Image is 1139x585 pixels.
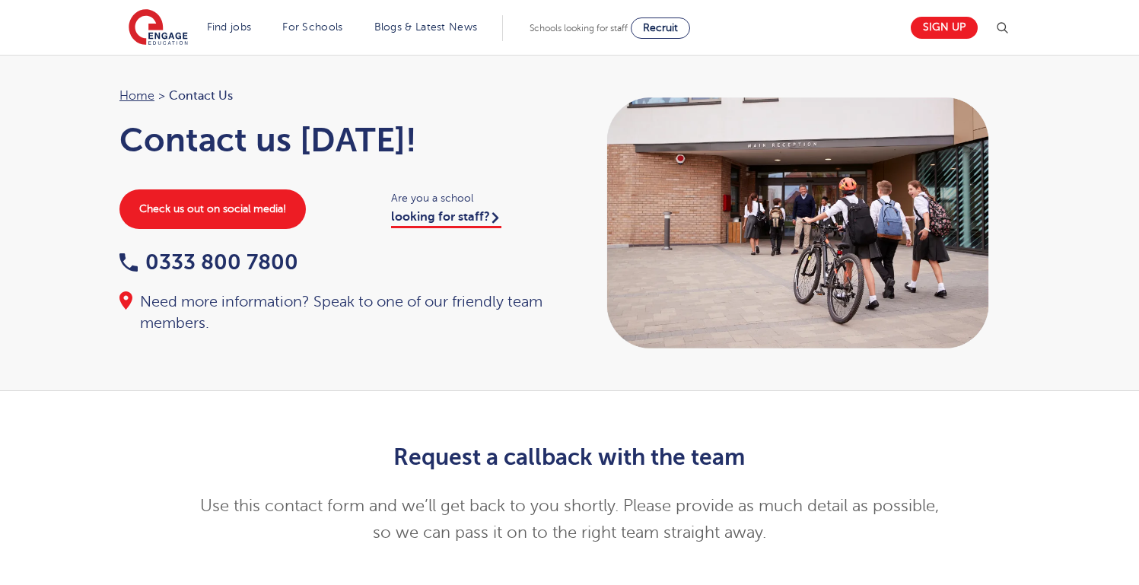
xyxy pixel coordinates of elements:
[530,23,628,33] span: Schools looking for staff
[119,189,306,229] a: Check us out on social media!
[200,497,939,542] span: Use this contact form and we’ll get back to you shortly. Please provide as much detail as possibl...
[119,86,555,106] nav: breadcrumb
[207,21,252,33] a: Find jobs
[169,86,233,106] span: Contact Us
[391,189,555,207] span: Are you a school
[631,17,690,39] a: Recruit
[643,22,678,33] span: Recruit
[911,17,978,39] a: Sign up
[374,21,478,33] a: Blogs & Latest News
[282,21,342,33] a: For Schools
[119,291,555,334] div: Need more information? Speak to one of our friendly team members.
[196,444,943,470] h2: Request a callback with the team
[119,250,298,274] a: 0333 800 7800
[129,9,188,47] img: Engage Education
[158,89,165,103] span: >
[391,210,501,228] a: looking for staff?
[119,89,154,103] a: Home
[119,121,555,159] h1: Contact us [DATE]!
